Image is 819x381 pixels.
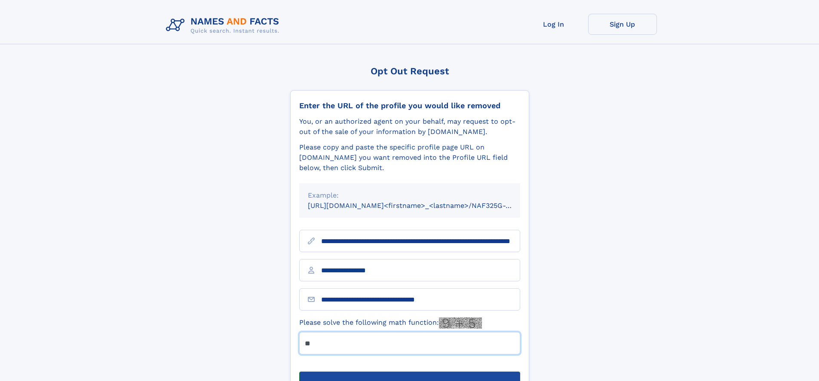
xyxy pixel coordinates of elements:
[519,14,588,35] a: Log In
[290,66,529,76] div: Opt Out Request
[163,14,286,37] img: Logo Names and Facts
[308,190,512,201] div: Example:
[588,14,657,35] a: Sign Up
[299,101,520,110] div: Enter the URL of the profile you would like removed
[299,142,520,173] div: Please copy and paste the specific profile page URL on [DOMAIN_NAME] you want removed into the Pr...
[308,201,537,210] small: [URL][DOMAIN_NAME]<firstname>_<lastname>/NAF325G-xxxxxxxx
[299,116,520,137] div: You, or an authorized agent on your behalf, may request to opt-out of the sale of your informatio...
[299,317,482,329] label: Please solve the following math function:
